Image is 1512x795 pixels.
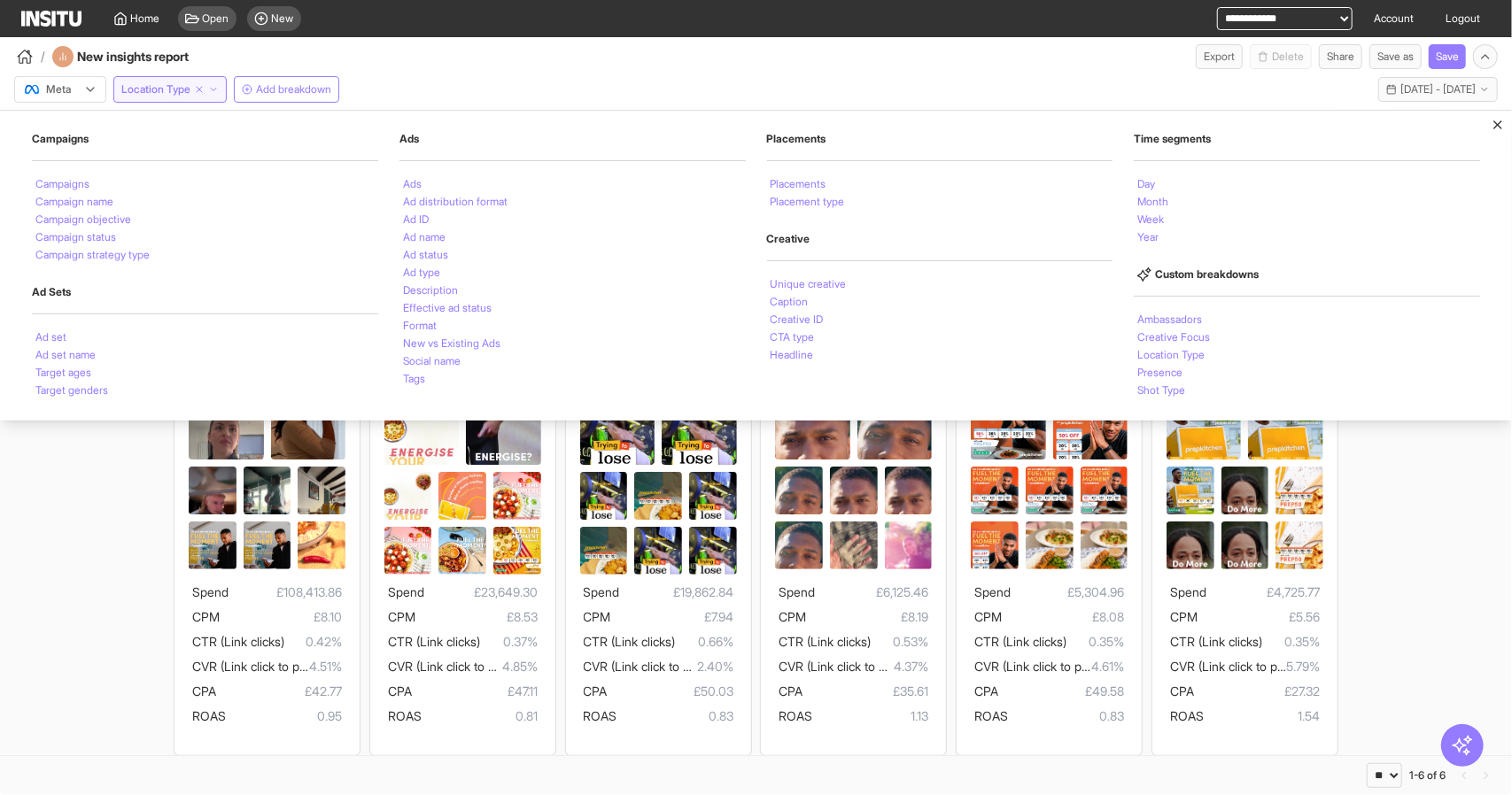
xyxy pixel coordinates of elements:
[403,197,508,207] li: Ad distribution format
[403,232,446,243] li: Ad name
[779,659,934,674] span: CVR (Link click to purchase)
[192,584,229,599] span: Spend
[1198,606,1320,628] span: £5.56
[1286,656,1320,677] span: 5.79%
[32,132,378,146] h2: Campaigns
[894,656,928,677] span: 4.37%
[14,46,45,67] button: /
[388,584,424,599] span: Spend
[779,634,871,649] span: CTR (Link clicks)
[1262,631,1320,652] span: 0.35%
[35,385,108,396] li: Target genders
[1137,214,1164,225] li: Week
[35,250,150,260] li: Campaign strategy type
[424,582,538,603] span: £23,649.30
[284,631,342,652] span: 0.42%
[1250,44,1312,69] span: You cannot delete a preset report.
[256,82,331,96] span: Add breakdown
[403,214,429,225] li: Ad ID
[502,656,538,677] span: 4.85%
[1170,634,1262,649] span: CTR (Link clicks)
[192,609,220,624] span: CPM
[35,214,131,225] li: Campaign objective
[1137,179,1155,189] li: Day
[771,350,814,360] li: Headline
[1134,267,1480,282] h2: Custom breakdowns
[771,314,824,325] li: Creative ID
[35,232,116,243] li: Campaign status
[779,609,806,624] span: CPM
[21,11,81,27] img: Logo
[121,82,190,96] span: Location Type
[32,285,378,299] h2: Ad Sets
[35,350,96,360] li: Ad set name
[1194,681,1320,702] span: £27.32
[388,708,422,723] span: ROAS
[584,683,608,699] span: CPA
[131,12,160,26] span: Home
[767,232,1113,246] h2: Creative
[1170,609,1198,624] span: CPM
[1091,656,1124,677] span: 4.61%
[974,683,998,699] span: CPA
[1002,606,1124,628] span: £8.08
[767,132,1113,146] h2: Placements
[871,631,928,652] span: 0.53%
[35,367,91,378] li: Target ages
[388,609,415,624] span: CPM
[771,332,815,343] li: CTA type
[403,338,500,349] li: New vs Existing Ads
[192,659,347,674] span: CVR (Link click to purchase)
[1137,350,1205,360] li: Location Type
[403,267,440,278] li: Ad type
[272,12,294,26] span: New
[584,708,617,723] span: ROAS
[1137,197,1168,207] li: Month
[403,179,422,189] li: Ads
[1137,314,1202,325] li: Ambassadors
[1378,77,1498,102] button: [DATE] - [DATE]
[1369,44,1422,69] button: Save as
[403,356,461,367] li: Social name
[974,659,1129,674] span: CVR (Link click to purchase)
[779,708,812,723] span: ROAS
[1409,768,1446,783] div: 1-6 of 6
[1137,385,1185,396] li: Shot Type
[1196,44,1243,69] button: Export
[998,681,1124,702] span: £49.58
[1170,683,1194,699] span: CPA
[192,683,216,699] span: CPA
[1204,706,1320,727] span: 1.54
[113,76,227,103] button: Location Type
[974,609,1002,624] span: CPM
[388,634,480,649] span: CTR (Link clicks)
[1170,659,1325,674] span: CVR (Link click to purchase)
[35,332,66,343] li: Ad set
[415,606,538,628] span: £8.53
[1011,582,1124,603] span: £5,304.96
[1206,582,1320,603] span: £4,725.77
[676,631,733,652] span: 0.66%
[403,320,437,331] li: Format
[226,706,342,727] span: 0.95
[803,681,928,702] span: £35.61
[203,12,229,26] span: Open
[812,706,928,727] span: 1.13
[388,683,412,699] span: CPA
[1066,631,1124,652] span: 0.35%
[771,179,826,189] li: Placements
[584,584,620,599] span: Spend
[1134,132,1480,146] h2: Time segments
[216,681,342,702] span: £42.77
[403,285,458,296] li: Description
[611,606,733,628] span: £7.94
[77,48,236,66] h4: New insights report
[388,659,543,674] span: CVR (Link click to purchase)
[35,179,89,189] li: Campaigns
[771,197,845,207] li: Placement type
[608,681,733,702] span: £50.03
[1170,708,1204,723] span: ROAS
[974,708,1008,723] span: ROAS
[412,681,538,702] span: £47.11
[697,656,733,677] span: 2.40%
